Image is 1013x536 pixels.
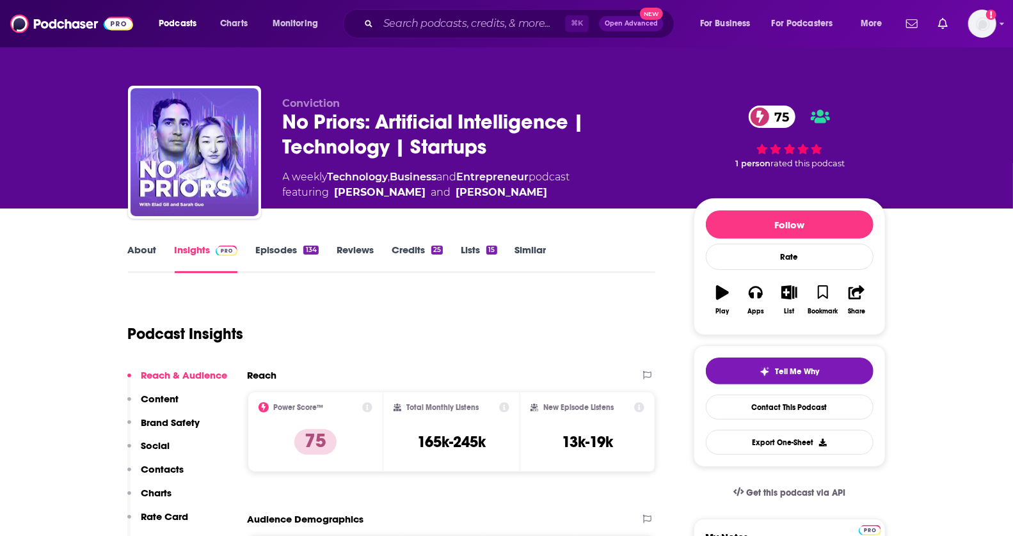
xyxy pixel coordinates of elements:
h2: Audience Demographics [248,513,364,525]
h3: 13k-19k [562,432,613,452]
span: Tell Me Why [775,367,819,377]
span: Charts [220,15,248,33]
a: Entrepreneur [457,171,529,183]
div: Apps [747,308,764,315]
p: Social [141,439,170,452]
button: tell me why sparkleTell Me Why [706,358,873,384]
span: ⌘ K [565,15,589,32]
p: Charts [141,487,172,499]
p: Reach & Audience [141,369,228,381]
svg: Add a profile image [986,10,996,20]
img: Podchaser Pro [859,525,881,535]
p: Content [141,393,179,405]
button: open menu [763,13,852,34]
p: Brand Safety [141,416,200,429]
div: Bookmark [808,308,838,315]
a: InsightsPodchaser Pro [175,244,238,273]
img: Podchaser Pro [216,246,238,256]
span: 75 [762,106,795,128]
span: New [640,8,663,20]
span: rated this podcast [771,159,845,168]
button: Contacts [127,463,184,487]
button: Brand Safety [127,416,200,440]
button: Play [706,277,739,323]
button: Follow [706,210,873,239]
a: 75 [749,106,795,128]
button: open menu [691,13,767,34]
div: [PERSON_NAME] [456,185,548,200]
button: Social [127,439,170,463]
span: Conviction [283,97,340,109]
a: Pro website [859,523,881,535]
button: Content [127,393,179,416]
div: A weekly podcast [283,169,570,200]
button: Share [840,277,873,323]
a: Get this podcast via API [723,477,856,508]
a: Similar [515,244,546,273]
button: Export One-Sheet [706,430,873,455]
span: Open Advanced [605,20,658,27]
div: 25 [431,246,443,255]
img: tell me why sparkle [760,367,770,377]
div: Rate [706,244,873,270]
h2: Reach [248,369,277,381]
button: Bookmark [806,277,840,323]
span: , [388,171,390,183]
button: Apps [739,277,772,323]
span: Podcasts [159,15,196,33]
span: More [861,15,882,33]
p: Rate Card [141,510,189,523]
img: No Priors: Artificial Intelligence | Technology | Startups [131,88,259,216]
button: Charts [127,487,172,510]
div: Share [848,308,865,315]
button: open menu [852,13,898,34]
span: 1 person [736,159,771,168]
button: Open AdvancedNew [599,16,664,31]
img: Podchaser - Follow, Share and Rate Podcasts [10,12,133,36]
h1: Podcast Insights [128,324,244,343]
a: About [128,244,157,273]
button: List [772,277,806,323]
button: Show profile menu [968,10,996,38]
p: Contacts [141,463,184,475]
a: Business [390,171,437,183]
a: Show notifications dropdown [933,13,953,35]
button: open menu [150,13,213,34]
button: Rate Card [127,510,189,534]
p: 75 [294,429,337,455]
a: Reviews [337,244,374,273]
div: 15 [486,246,497,255]
div: List [785,308,795,315]
a: Lists15 [461,244,497,273]
a: Show notifications dropdown [901,13,923,35]
input: Search podcasts, credits, & more... [378,13,565,34]
a: Charts [212,13,255,34]
div: 75 1 personrated this podcast [694,97,886,177]
h2: Total Monthly Listens [406,403,479,412]
span: and [431,185,451,200]
div: 134 [303,246,318,255]
span: Monitoring [273,15,318,33]
h2: Power Score™ [274,403,324,412]
span: Get this podcast via API [746,487,845,498]
button: Reach & Audience [127,369,228,393]
a: Contact This Podcast [706,395,873,420]
a: Episodes134 [255,244,318,273]
h2: New Episode Listens [543,403,614,412]
span: featuring [283,185,570,200]
a: Technology [328,171,388,183]
img: User Profile [968,10,996,38]
div: [PERSON_NAME] [335,185,426,200]
a: Credits25 [392,244,443,273]
span: For Business [700,15,751,33]
div: Search podcasts, credits, & more... [355,9,687,38]
div: Play [715,308,729,315]
span: Logged in as jacruz [968,10,996,38]
h3: 165k-245k [417,432,486,452]
button: open menu [264,13,335,34]
span: and [437,171,457,183]
span: For Podcasters [772,15,833,33]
